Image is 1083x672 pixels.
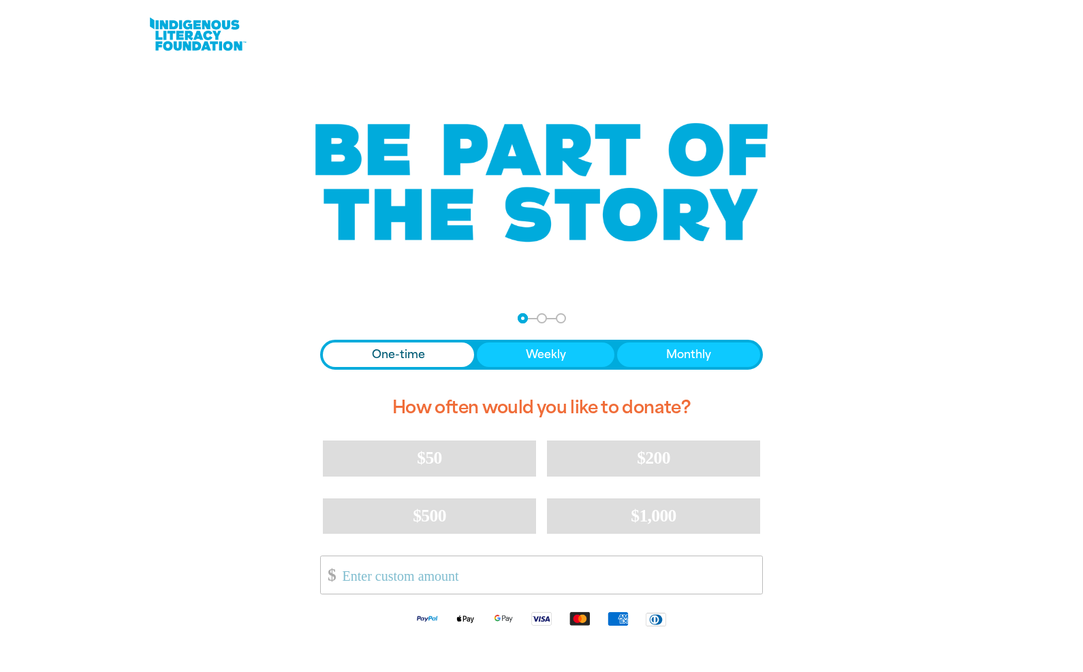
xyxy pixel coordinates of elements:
[446,611,484,626] img: Apple Pay logo
[372,347,425,363] span: One-time
[666,347,711,363] span: Monthly
[547,498,760,534] button: $1,000
[537,313,547,323] button: Navigate to step 2 of 3 to enter your details
[477,342,615,367] button: Weekly
[547,441,760,476] button: $200
[417,448,441,468] span: $50
[637,448,670,468] span: $200
[518,313,528,323] button: Navigate to step 1 of 3 to enter your donation amount
[323,342,474,367] button: One-time
[320,386,763,430] h2: How often would you like to donate?
[556,313,566,323] button: Navigate to step 3 of 3 to enter your payment details
[408,611,446,626] img: Paypal logo
[637,611,675,627] img: Diners Club logo
[303,96,780,270] img: Be part of the story
[323,498,536,534] button: $500
[484,611,522,626] img: Google Pay logo
[320,600,763,637] div: Available payment methods
[333,556,762,594] input: Enter custom amount
[599,611,637,626] img: American Express logo
[526,347,566,363] span: Weekly
[321,560,336,590] span: $
[631,506,676,526] span: $1,000
[413,506,446,526] span: $500
[617,342,760,367] button: Monthly
[323,441,536,476] button: $50
[561,611,599,626] img: Mastercard logo
[522,611,561,626] img: Visa logo
[320,340,763,370] div: Donation frequency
